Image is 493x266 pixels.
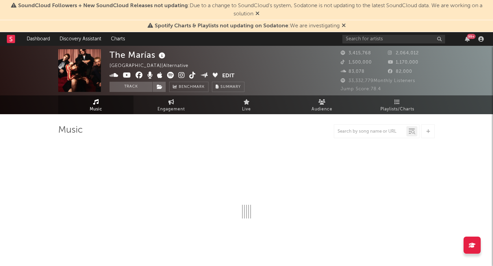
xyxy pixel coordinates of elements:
[169,82,208,92] a: Benchmark
[22,32,55,46] a: Dashboard
[312,105,332,114] span: Audience
[341,69,365,74] span: 83,078
[341,60,372,65] span: 1,500,000
[388,51,419,55] span: 2,064,012
[106,32,130,46] a: Charts
[284,95,359,114] a: Audience
[342,35,445,43] input: Search for artists
[179,83,205,91] span: Benchmark
[155,23,340,29] span: : We are investigating
[155,23,288,29] span: Spotify Charts & Playlists not updating on Sodatone
[465,36,470,42] button: 99+
[18,3,482,17] span: : Due to a change to SoundCloud's system, Sodatone is not updating to the latest SoundCloud data....
[341,79,415,83] span: 33,332,779 Monthly Listeners
[342,23,346,29] span: Dismiss
[90,105,102,114] span: Music
[380,105,414,114] span: Playlists/Charts
[220,85,241,89] span: Summary
[18,3,188,9] span: SoundCloud Followers + New SoundCloud Releases not updating
[55,32,106,46] a: Discovery Assistant
[334,129,406,134] input: Search by song name or URL
[134,95,209,114] a: Engagement
[58,95,134,114] a: Music
[110,49,167,61] div: The Marías
[359,95,435,114] a: Playlists/Charts
[110,82,152,92] button: Track
[157,105,185,114] span: Engagement
[467,34,476,39] div: 99 +
[388,60,418,65] span: 1,170,000
[212,82,244,92] button: Summary
[209,95,284,114] a: Live
[110,62,196,70] div: [GEOGRAPHIC_DATA] | Alternative
[388,69,412,74] span: 82,000
[341,87,381,91] span: Jump Score: 78.4
[222,72,235,80] button: Edit
[255,11,260,17] span: Dismiss
[242,105,251,114] span: Live
[341,51,371,55] span: 3,415,768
